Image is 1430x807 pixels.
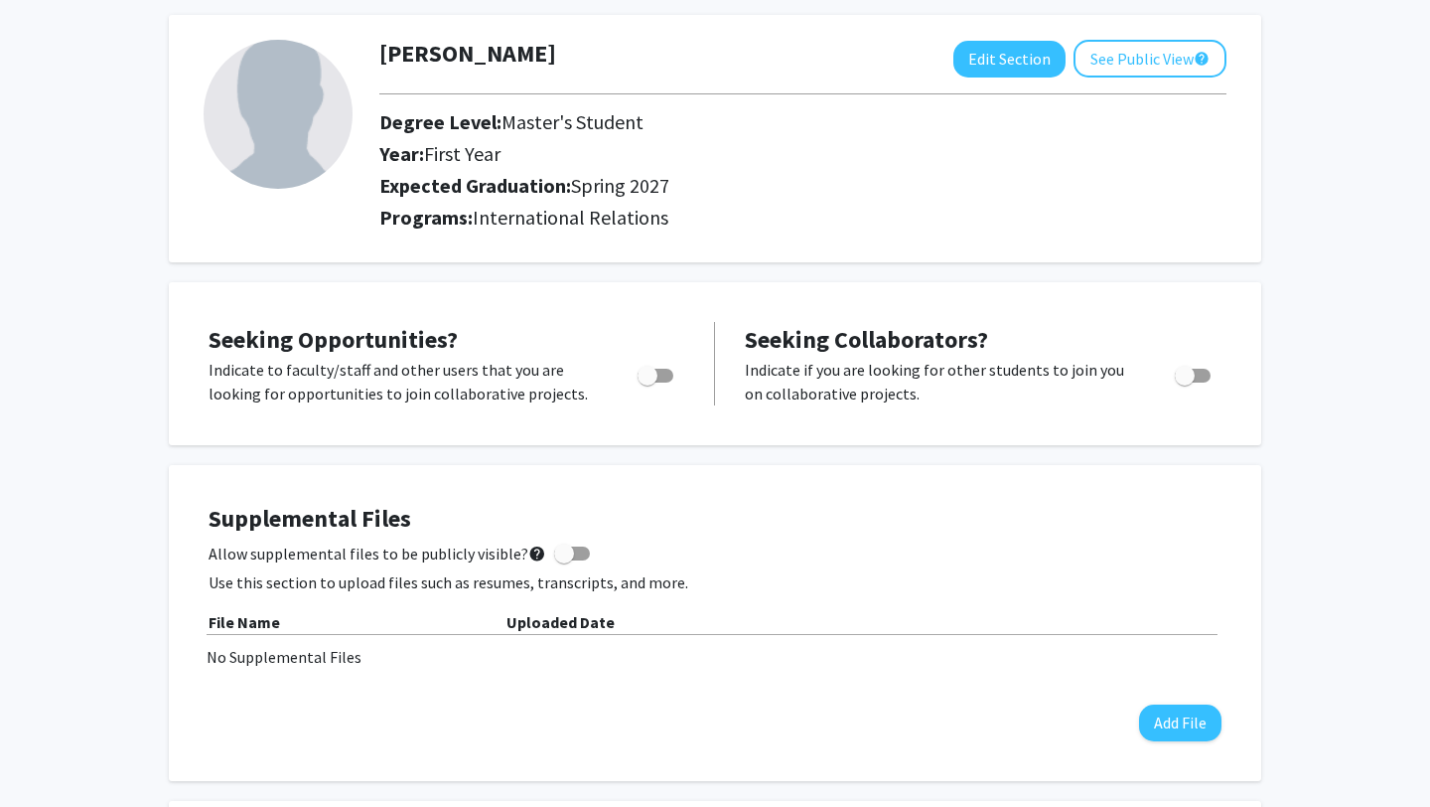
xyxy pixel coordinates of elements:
[501,109,643,134] span: Master's Student
[15,718,84,792] iframe: Chat
[424,141,500,166] span: First Year
[506,612,615,632] b: Uploaded Date
[209,324,458,355] span: Seeking Opportunities?
[209,570,1221,594] p: Use this section to upload files such as resumes, transcripts, and more.
[953,41,1066,78] button: Edit Section
[745,358,1137,405] p: Indicate if you are looking for other students to join you on collaborative projects.
[745,324,988,355] span: Seeking Collaborators?
[1194,47,1210,71] mat-icon: help
[379,174,1114,198] h2: Expected Graduation:
[1167,358,1221,388] div: Toggle
[571,173,669,198] span: Spring 2027
[379,142,1114,166] h2: Year:
[528,542,546,565] mat-icon: help
[209,358,600,405] p: Indicate to faculty/staff and other users that you are looking for opportunities to join collabor...
[379,110,1114,134] h2: Degree Level:
[379,206,1226,230] h2: Programs:
[630,358,684,388] div: Toggle
[1073,40,1226,78] button: See Public View
[204,40,353,189] img: Profile Picture
[379,40,556,69] h1: [PERSON_NAME]
[209,612,280,632] b: File Name
[207,645,1223,669] div: No Supplemental Files
[209,542,546,565] span: Allow supplemental files to be publicly visible?
[473,205,668,230] span: International Relations
[1139,705,1221,741] button: Add File
[209,505,1221,534] h4: Supplemental Files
